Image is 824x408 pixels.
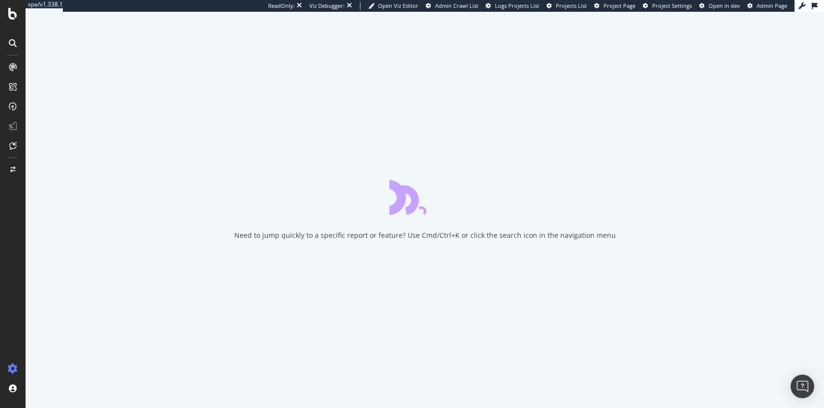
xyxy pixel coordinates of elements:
a: Open Viz Editor [368,2,418,10]
span: Open in dev [709,2,740,9]
span: Open Viz Editor [378,2,418,9]
a: Logs Projects List [486,2,539,10]
a: Open in dev [699,2,740,10]
div: animation [389,179,460,215]
div: ReadOnly: [268,2,295,10]
span: Admin Page [757,2,787,9]
a: Project Page [594,2,635,10]
span: Logs Projects List [495,2,539,9]
div: Open Intercom Messenger [791,375,814,398]
a: Project Settings [643,2,692,10]
span: Project Settings [652,2,692,9]
span: Project Page [604,2,635,9]
a: Admin Page [747,2,787,10]
div: Need to jump quickly to a specific report or feature? Use Cmd/Ctrl+K or click the search icon in ... [234,230,616,240]
a: Projects List [547,2,587,10]
span: Projects List [556,2,587,9]
a: Admin Crawl List [426,2,478,10]
div: Viz Debugger: [309,2,345,10]
span: Admin Crawl List [435,2,478,9]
